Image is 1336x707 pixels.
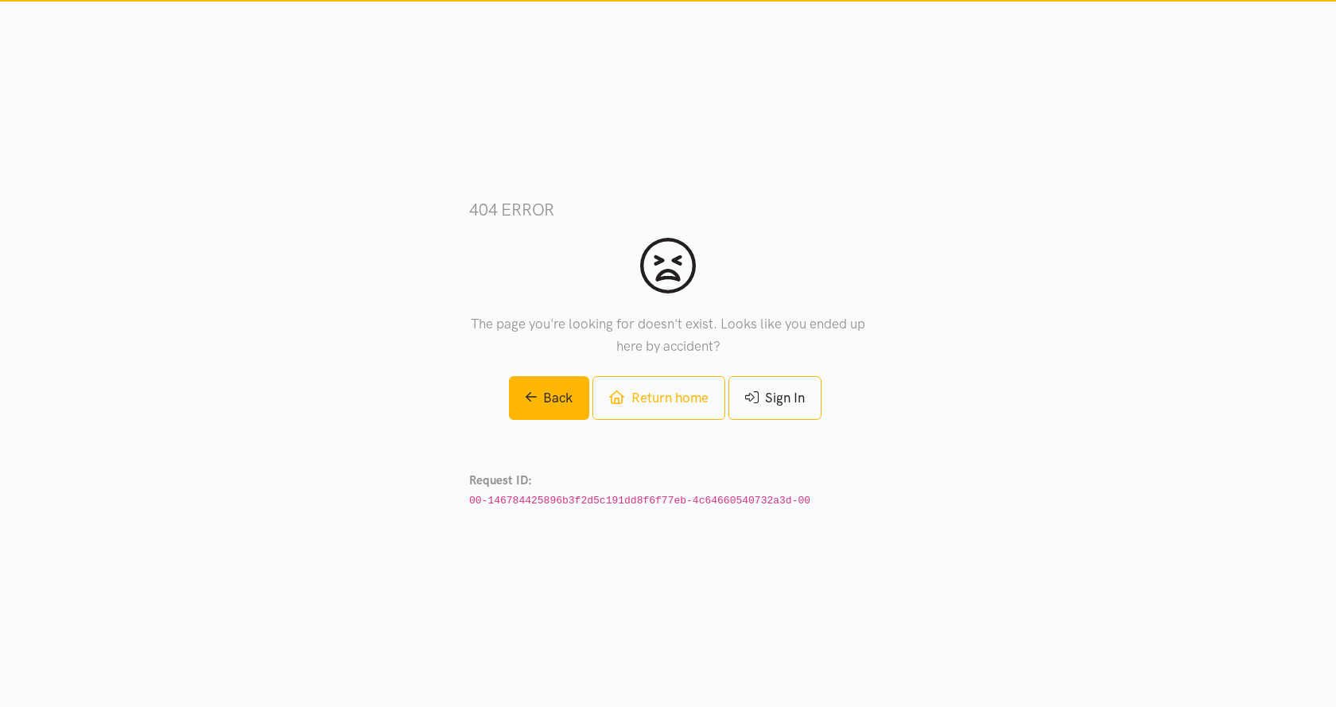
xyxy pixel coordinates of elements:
code: 00-146784425896b3f2d5c191dd8f6f77eb-4c64660540732a3d-00 [469,495,810,507]
p: The page you're looking for doesn't exist. Looks like you ended up here by accident? [469,313,867,356]
strong: Request ID: [469,473,532,488]
a: Back [509,376,590,420]
h3: 404 error [469,198,867,221]
a: Sign In [728,376,821,420]
a: Return home [592,376,724,420]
